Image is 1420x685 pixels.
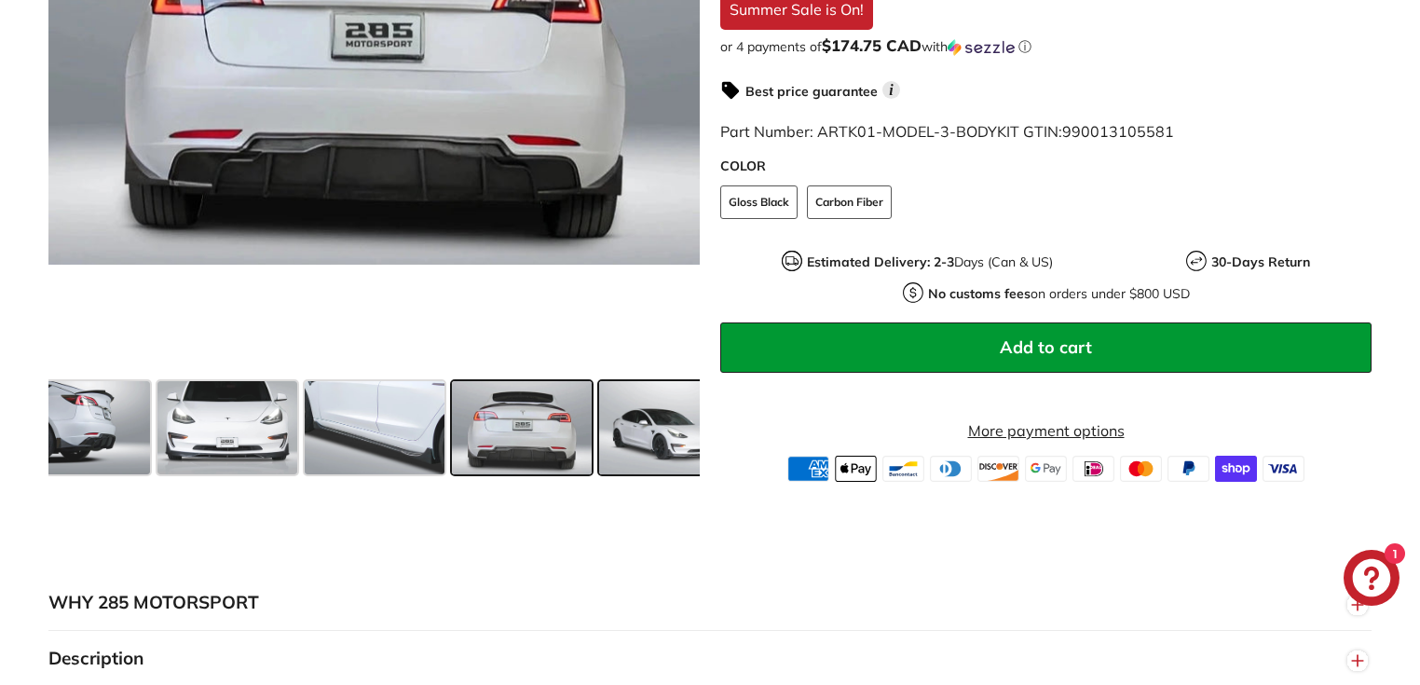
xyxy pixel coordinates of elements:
strong: 30-Days Return [1211,253,1310,270]
span: i [882,81,900,99]
img: master [1120,456,1162,482]
span: 990013105581 [1062,122,1174,141]
strong: No customs fees [928,285,1031,302]
span: Add to cart [1000,336,1092,358]
span: $174.75 CAD [822,35,922,55]
img: google_pay [1025,456,1067,482]
img: Sezzle [948,39,1015,56]
div: or 4 payments of$174.75 CADwithSezzle Click to learn more about Sezzle [720,37,1372,56]
strong: Estimated Delivery: 2-3 [807,253,954,270]
strong: Best price guarantee [745,83,878,100]
img: ideal [1072,456,1114,482]
inbox-online-store-chat: Shopify online store chat [1338,550,1405,610]
p: Days (Can & US) [807,253,1053,272]
button: Add to cart [720,322,1372,373]
img: paypal [1167,456,1209,482]
img: apple_pay [835,456,877,482]
img: discover [977,456,1019,482]
button: WHY 285 MOTORSPORT [48,575,1372,631]
div: or 4 payments of with [720,37,1372,56]
img: diners_club [930,456,972,482]
img: visa [1263,456,1304,482]
p: on orders under $800 USD [928,284,1190,304]
img: bancontact [882,456,924,482]
span: Part Number: ARTK01-MODEL-3-BODYKIT GTIN: [720,122,1174,141]
label: COLOR [720,157,1372,176]
a: More payment options [720,419,1372,442]
img: shopify_pay [1215,456,1257,482]
img: american_express [787,456,829,482]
